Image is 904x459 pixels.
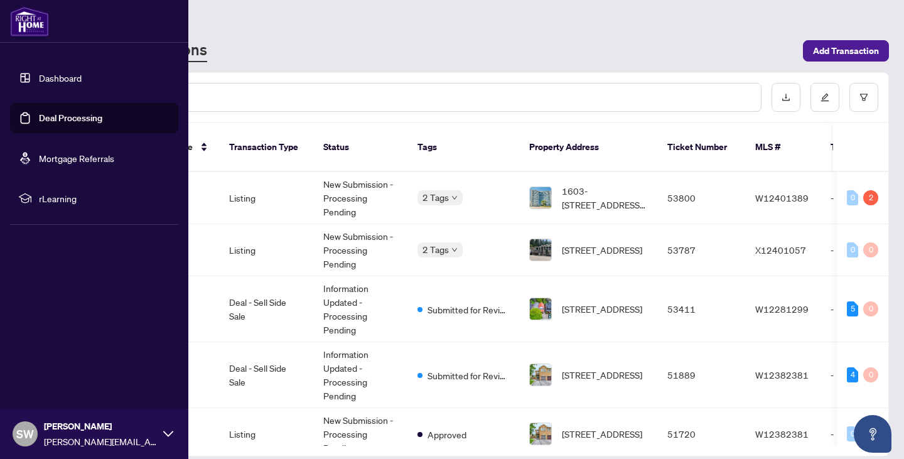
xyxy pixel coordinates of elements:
[847,190,858,205] div: 0
[562,243,642,257] span: [STREET_ADDRESS]
[422,242,449,257] span: 2 Tags
[813,41,879,61] span: Add Transaction
[428,303,509,316] span: Submitted for Review
[657,224,745,276] td: 53787
[39,72,82,84] a: Dashboard
[44,435,157,448] span: [PERSON_NAME][EMAIL_ADDRESS][DOMAIN_NAME]
[562,427,642,441] span: [STREET_ADDRESS]
[562,302,642,316] span: [STREET_ADDRESS]
[219,276,313,342] td: Deal - Sell Side Sale
[755,369,809,381] span: W12382381
[313,224,407,276] td: New Submission - Processing Pending
[451,247,458,253] span: down
[657,123,745,172] th: Ticket Number
[519,123,657,172] th: Property Address
[657,342,745,408] td: 51889
[657,172,745,224] td: 53800
[755,192,809,203] span: W12401389
[863,242,878,257] div: 0
[847,242,858,257] div: 0
[847,426,858,441] div: 0
[428,428,466,441] span: Approved
[39,112,102,124] a: Deal Processing
[44,419,157,433] span: [PERSON_NAME]
[755,428,809,440] span: W12382381
[847,301,858,316] div: 5
[313,276,407,342] td: Information Updated - Processing Pending
[219,342,313,408] td: Deal - Sell Side Sale
[810,83,839,112] button: edit
[821,93,829,102] span: edit
[530,364,551,386] img: thumbnail-img
[772,83,800,112] button: download
[219,224,313,276] td: Listing
[849,83,878,112] button: filter
[657,276,745,342] td: 53411
[313,342,407,408] td: Information Updated - Processing Pending
[39,192,169,205] span: rLearning
[313,123,407,172] th: Status
[863,367,878,382] div: 0
[451,195,458,201] span: down
[854,415,891,453] button: Open asap
[428,369,509,382] span: Submitted for Review
[39,153,114,164] a: Mortgage Referrals
[863,301,878,316] div: 0
[530,239,551,261] img: thumbnail-img
[219,123,313,172] th: Transaction Type
[313,172,407,224] td: New Submission - Processing Pending
[530,423,551,445] img: thumbnail-img
[16,425,34,443] span: SW
[422,190,449,205] span: 2 Tags
[803,40,889,62] button: Add Transaction
[863,190,878,205] div: 2
[859,93,868,102] span: filter
[219,172,313,224] td: Listing
[530,187,551,208] img: thumbnail-img
[10,6,49,36] img: logo
[847,367,858,382] div: 4
[782,93,790,102] span: download
[755,244,806,256] span: X12401057
[562,368,642,382] span: [STREET_ADDRESS]
[745,123,821,172] th: MLS #
[755,303,809,315] span: W12281299
[530,298,551,320] img: thumbnail-img
[562,184,647,212] span: 1603-[STREET_ADDRESS][PERSON_NAME]
[407,123,519,172] th: Tags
